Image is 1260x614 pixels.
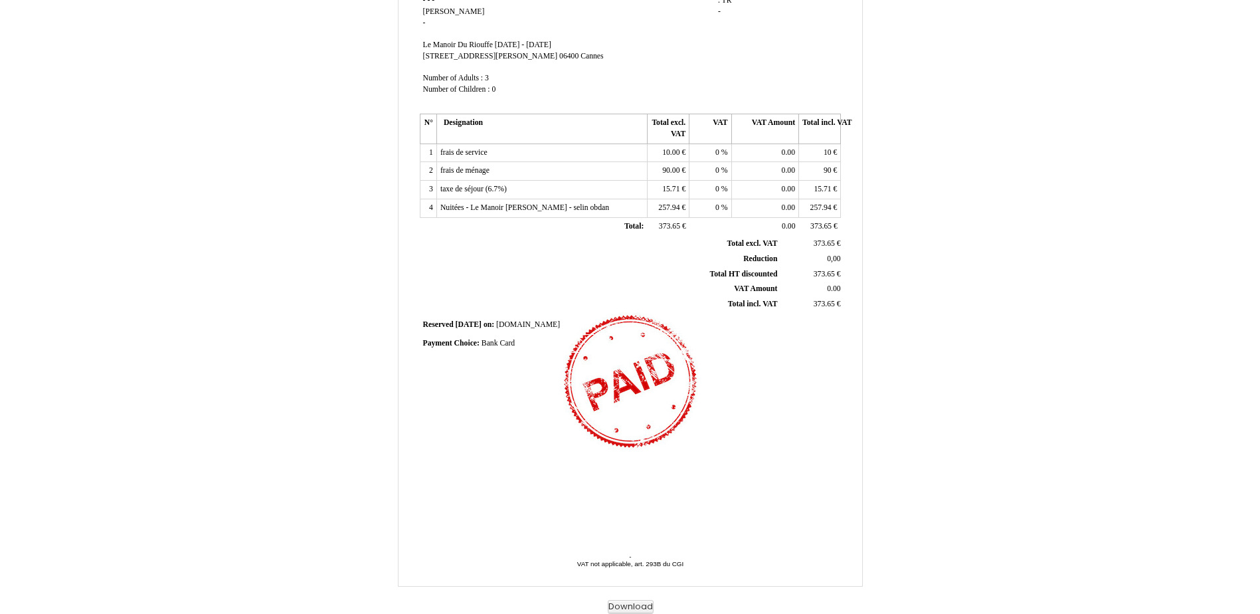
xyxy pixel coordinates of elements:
td: € [647,217,689,236]
span: Number of Children : [423,85,490,94]
span: 0,00 [827,255,840,263]
span: on: [484,320,494,329]
th: Total excl. VAT [647,114,689,144]
span: 0 [715,166,719,175]
span: frais de ménage [440,166,490,175]
span: 0 [715,203,719,212]
span: Reserved [423,320,454,329]
th: N° [420,114,436,144]
span: 0.00 [782,166,795,175]
span: Nuitées - Le Manoir [PERSON_NAME] - selin obdan [440,203,609,212]
td: 3 [420,181,436,199]
span: 10.00 [662,148,679,157]
span: Reduction [743,255,777,263]
span: Number of Adults : [423,74,484,82]
span: frais de service [440,148,488,157]
span: [STREET_ADDRESS][PERSON_NAME] [423,52,558,60]
td: % [689,199,731,217]
td: % [689,144,731,162]
span: [DATE] [456,320,482,329]
span: 06400 [559,52,579,60]
td: € [780,237,843,251]
span: Cannes [581,52,603,60]
span: Bank Card [482,339,515,348]
span: VAT Amount [734,284,777,293]
td: € [647,181,689,199]
span: 0 [715,185,719,193]
td: 2 [420,162,436,181]
span: 0.00 [782,185,795,193]
td: € [780,266,843,282]
span: 0.00 [782,222,795,231]
span: 3 [485,74,489,82]
td: € [799,217,841,236]
span: - [629,553,631,560]
th: Total incl. VAT [799,114,841,144]
span: 373.65 [814,270,835,278]
span: 15.71 [662,185,679,193]
span: Total incl. VAT [728,300,778,308]
td: 4 [420,199,436,217]
td: € [647,199,689,217]
span: 15.71 [814,185,831,193]
span: 373.65 [814,239,835,248]
th: VAT Amount [731,114,798,144]
td: € [799,144,841,162]
td: % [689,181,731,199]
span: 373.65 [814,300,835,308]
span: Total HT discounted [709,270,777,278]
td: 1 [420,144,436,162]
span: taxe de séjour (6.7%) [440,185,507,193]
span: [PERSON_NAME] [423,7,485,16]
span: 257.94 [810,203,832,212]
td: € [799,181,841,199]
td: € [799,199,841,217]
td: € [647,162,689,181]
span: 0 [492,85,495,94]
span: 373.65 [810,222,832,231]
span: 0 [715,148,719,157]
span: 373.65 [659,222,680,231]
td: € [780,297,843,312]
span: 90 [824,166,832,175]
span: 0.00 [827,284,840,293]
span: Payment Choice: [423,339,480,348]
span: Le Manoir Du Riouffe [423,41,493,49]
button: Download [608,600,654,614]
td: € [647,144,689,162]
th: VAT [689,114,731,144]
span: VAT not applicable, art. 293B du CGI [577,560,683,567]
td: % [689,162,731,181]
th: Designation [436,114,647,144]
span: [DOMAIN_NAME] [496,320,560,329]
span: 0.00 [782,148,795,157]
span: - [718,7,721,16]
span: 257.94 [658,203,679,212]
span: - [423,19,426,27]
span: [DATE] - [DATE] [495,41,551,49]
span: Total excl. VAT [727,239,778,248]
span: 90.00 [662,166,679,175]
span: 0.00 [782,203,795,212]
span: 10 [824,148,832,157]
td: € [799,162,841,181]
span: Total: [624,222,644,231]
